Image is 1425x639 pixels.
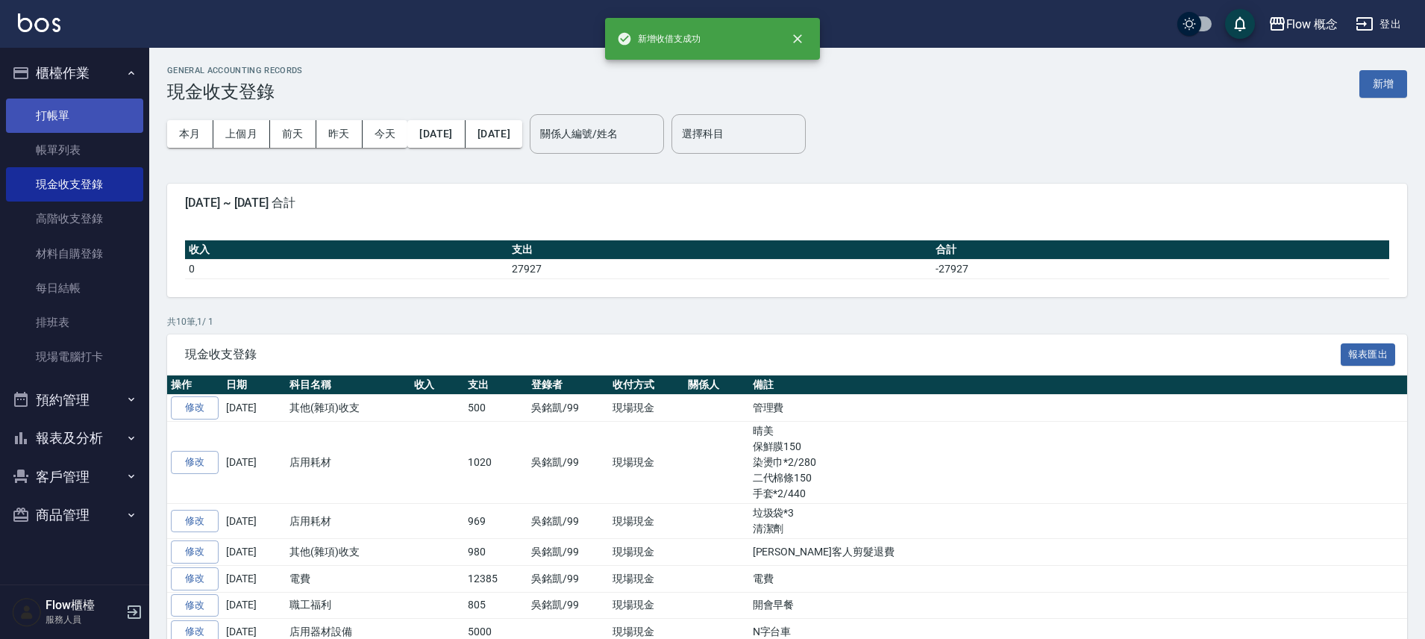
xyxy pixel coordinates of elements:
th: 合計 [932,240,1389,260]
button: 客戶管理 [6,458,143,496]
a: 高階收支登錄 [6,202,143,236]
td: 開會早餐 [749,592,1407,619]
button: close [781,22,814,55]
button: Flow 概念 [1262,9,1344,40]
button: 櫃檯作業 [6,54,143,93]
h3: 現金收支登錄 [167,81,303,102]
td: 0 [185,259,508,278]
td: 電費 [286,565,410,592]
span: 新增收借支成功 [617,31,701,46]
td: 現場現金 [609,422,684,504]
button: 報表匯出 [1341,343,1396,367]
a: 帳單列表 [6,133,143,167]
a: 每日結帳 [6,271,143,305]
td: [DATE] [222,395,286,422]
img: Person [12,597,42,627]
th: 備註 [749,375,1407,395]
img: Logo [18,13,60,32]
th: 日期 [222,375,286,395]
button: 上個月 [213,120,270,148]
h2: GENERAL ACCOUNTING RECORDS [167,66,303,75]
a: 現金收支登錄 [6,167,143,202]
td: [DATE] [222,504,286,539]
td: 職工福利 [286,592,410,619]
td: [DATE] [222,565,286,592]
a: 現場電腦打卡 [6,340,143,374]
button: 登出 [1350,10,1407,38]
td: 垃圾袋*3 清潔劑 [749,504,1407,539]
td: 吳銘凱/99 [527,539,609,566]
td: 現場現金 [609,395,684,422]
td: 其他(雜項)收支 [286,395,410,422]
a: 新增 [1359,76,1407,90]
th: 收入 [410,375,465,395]
h5: Flow櫃檯 [46,598,122,613]
td: 現場現金 [609,504,684,539]
td: 12385 [464,565,527,592]
button: [DATE] [466,120,522,148]
td: 1020 [464,422,527,504]
td: 805 [464,592,527,619]
div: Flow 概念 [1286,15,1338,34]
th: 操作 [167,375,222,395]
td: 管理費 [749,395,1407,422]
td: -27927 [932,259,1389,278]
td: 吳銘凱/99 [527,395,609,422]
button: 今天 [363,120,408,148]
a: 修改 [171,567,219,590]
th: 科目名稱 [286,375,410,395]
td: 吳銘凱/99 [527,565,609,592]
th: 登錄者 [527,375,609,395]
a: 排班表 [6,305,143,340]
td: 店用耗材 [286,504,410,539]
td: 969 [464,504,527,539]
td: [DATE] [222,422,286,504]
a: 修改 [171,396,219,420]
button: 前天 [270,120,316,148]
span: 現金收支登錄 [185,347,1341,362]
td: 現場現金 [609,565,684,592]
th: 支出 [508,240,932,260]
span: [DATE] ~ [DATE] 合計 [185,196,1389,211]
button: 預約管理 [6,381,143,420]
button: [DATE] [407,120,465,148]
td: 吳銘凱/99 [527,504,609,539]
button: 昨天 [316,120,363,148]
td: [DATE] [222,539,286,566]
td: 店用耗材 [286,422,410,504]
th: 支出 [464,375,527,395]
a: 修改 [171,510,219,533]
button: 商品管理 [6,496,143,534]
th: 關係人 [684,375,749,395]
td: 吳銘凱/99 [527,422,609,504]
button: save [1225,9,1255,39]
td: 晴美 保鮮膜150 染燙巾*2/280 二代棉條150 手套*2/440 [749,422,1407,504]
td: 現場現金 [609,539,684,566]
a: 修改 [171,594,219,617]
button: 新增 [1359,70,1407,98]
td: 吳銘凱/99 [527,592,609,619]
td: 現場現金 [609,592,684,619]
button: 本月 [167,120,213,148]
a: 材料自購登錄 [6,237,143,271]
td: 980 [464,539,527,566]
a: 打帳單 [6,99,143,133]
td: [DATE] [222,592,286,619]
a: 報表匯出 [1341,346,1396,361]
button: 報表及分析 [6,419,143,458]
td: 27927 [508,259,932,278]
a: 修改 [171,451,219,474]
td: [PERSON_NAME]客人剪髮退費 [749,539,1407,566]
td: 電費 [749,565,1407,592]
th: 收付方式 [609,375,684,395]
a: 修改 [171,540,219,564]
th: 收入 [185,240,508,260]
td: 其他(雜項)收支 [286,539,410,566]
td: 500 [464,395,527,422]
p: 共 10 筆, 1 / 1 [167,315,1407,328]
p: 服務人員 [46,613,122,626]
